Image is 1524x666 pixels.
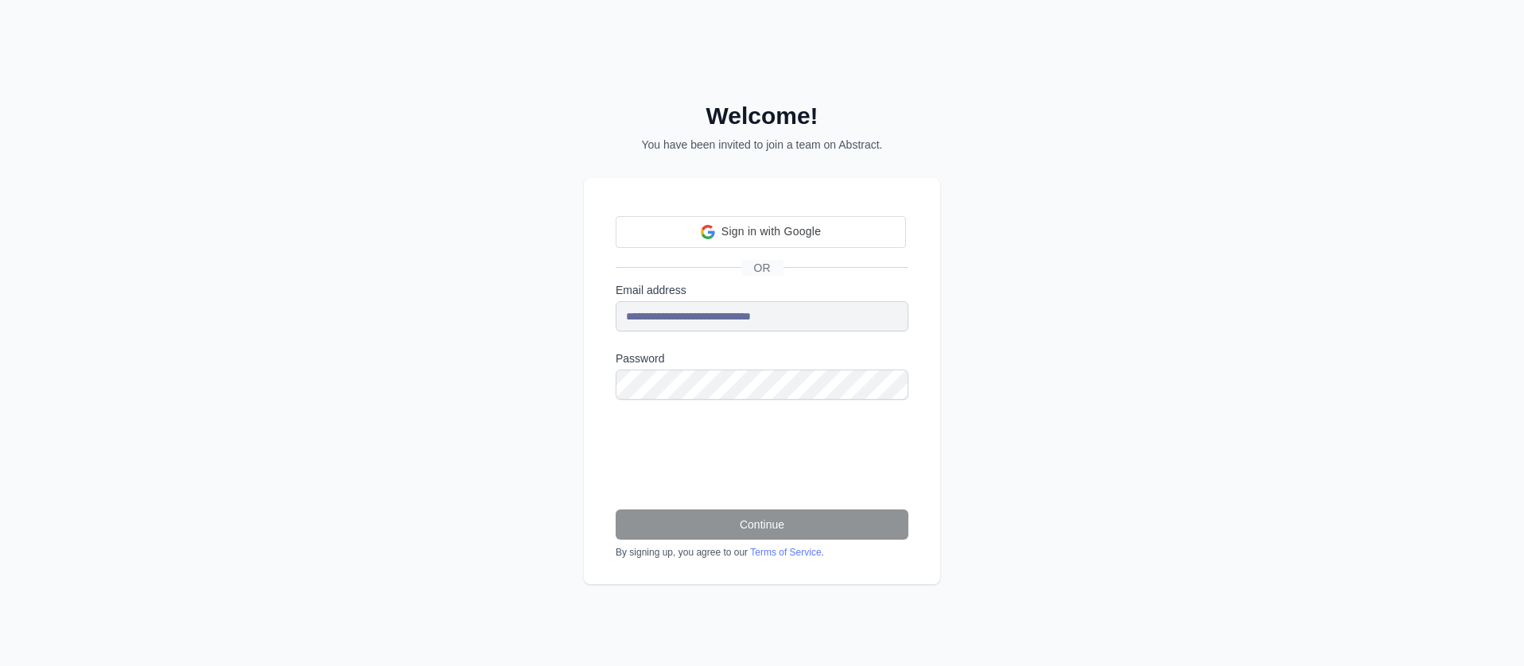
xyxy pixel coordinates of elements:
[616,216,906,248] div: Sign in with Google
[616,546,908,559] div: By signing up, you agree to our .
[741,260,783,276] span: OR
[584,137,940,153] p: You have been invited to join a team on Abstract.
[616,350,908,366] label: Password
[750,547,821,558] a: Terms of Service
[721,223,821,240] span: Sign in with Google
[616,282,908,298] label: Email address
[616,419,857,481] iframe: reCAPTCHA
[616,509,908,540] button: Continue
[584,102,940,130] h2: Welcome!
